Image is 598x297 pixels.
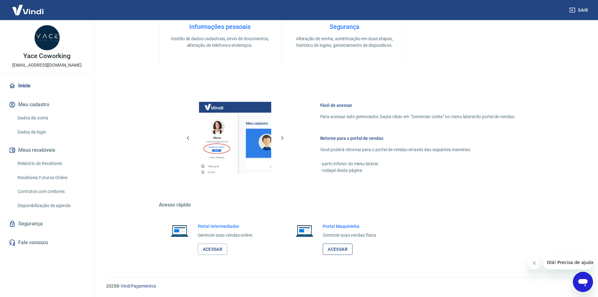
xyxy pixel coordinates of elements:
[543,256,593,269] iframe: Mensagem da empresa
[320,135,515,141] h6: Retorne para o portal de vendas
[323,223,377,229] h6: Portal Maquininha
[320,167,515,174] p: - rodapé desta página
[294,23,395,30] h4: Segurança
[121,283,156,289] a: Vindi Pagamentos
[169,36,271,49] p: Gestão de dados cadastrais, envio de documentos, alteração de telefone e endereços.
[8,236,86,250] a: Fale conosco
[323,232,377,239] p: Gerencie suas vendas física.
[528,257,541,269] iframe: Fechar mensagem
[8,143,86,157] button: Meus recebíveis
[323,244,353,255] a: Acessar
[15,157,86,170] a: Relatório de Recebíveis
[199,102,271,174] img: Imagem da dashboard mostrando o botão de gerenciar conta na sidebar no lado esquerdo
[8,98,86,112] button: Meu cadastro
[8,217,86,231] a: Segurança
[23,53,70,59] p: Yace Coworking
[320,113,515,120] p: Para acessar este gerenciador, basta clicar em “Gerenciar conta” no menu lateral do portal de ven...
[12,62,82,69] p: [EMAIL_ADDRESS][DOMAIN_NAME]
[291,223,318,238] img: Imagem de um notebook aberto
[15,171,86,184] a: Recebíveis Futuros Online
[15,199,86,212] a: Disponibilização de agenda
[35,25,60,50] img: 75050683-ecc7-40dd-85fe-8c39a4606574.jpeg
[169,23,271,30] h4: Informações pessoais
[8,0,48,19] img: Vindi
[573,272,593,292] iframe: Botão para abrir a janela de mensagens
[15,185,86,198] a: Contratos com credores
[8,79,86,93] a: Início
[198,244,228,255] a: Acessar
[198,223,254,229] h6: Portal Intermediador
[106,283,583,289] p: 2025 ©
[320,146,515,153] p: Você poderá retornar para o portal de vendas através das seguintes maneiras:
[166,223,193,238] img: Imagem de um notebook aberto
[159,202,531,208] h5: Acesso rápido
[4,4,53,9] span: Olá! Precisa de ajuda?
[198,232,254,239] p: Gerencie suas vendas online.
[15,126,86,139] a: Dados de login
[320,161,515,167] p: - parte inferior do menu lateral
[320,102,515,108] h6: Fácil de acessar
[15,112,86,124] a: Dados da conta
[294,36,395,49] p: Alteração de senha, autenticação em duas etapas, histórico de logins, gerenciamento de dispositivos.
[568,4,590,16] button: Sair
